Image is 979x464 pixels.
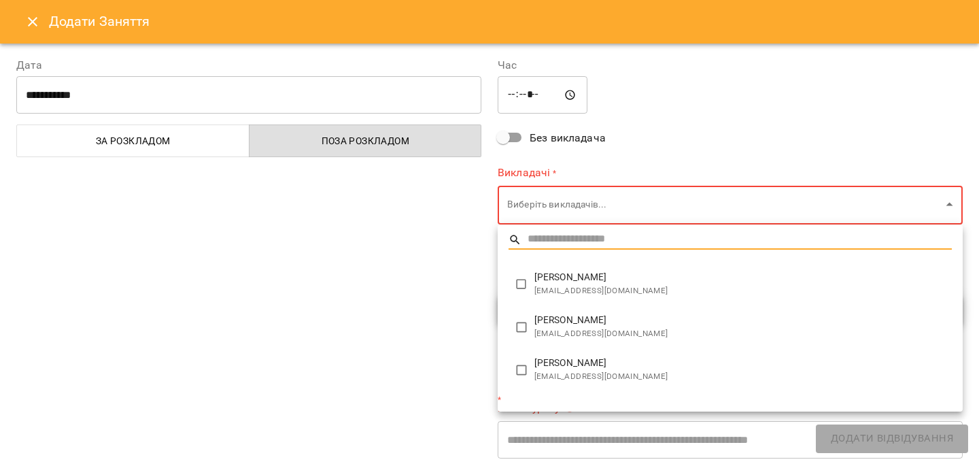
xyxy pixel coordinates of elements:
span: [PERSON_NAME] [534,271,952,284]
span: [EMAIL_ADDRESS][DOMAIN_NAME] [534,370,952,384]
span: [EMAIL_ADDRESS][DOMAIN_NAME] [534,327,952,341]
span: [PERSON_NAME] [534,314,952,327]
span: [PERSON_NAME] [534,357,952,370]
span: [EMAIL_ADDRESS][DOMAIN_NAME] [534,284,952,298]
